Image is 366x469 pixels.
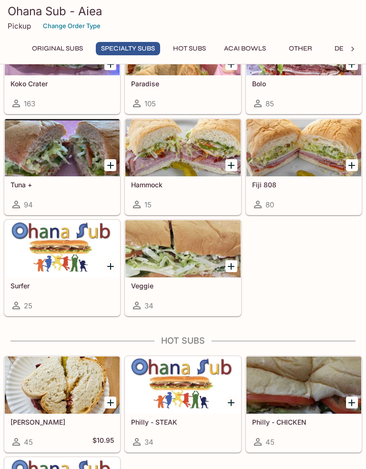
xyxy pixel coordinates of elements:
[104,159,116,171] button: Add Tuna +
[144,438,153,447] span: 34
[252,80,356,88] h5: Bolo
[125,119,240,176] div: Hammock
[225,159,237,171] button: Add Hammock
[24,301,32,310] span: 25
[131,80,234,88] h5: Paradise
[92,436,114,448] h5: $10.95
[4,119,120,215] a: Tuna +94
[131,181,234,189] h5: Hammock
[265,200,274,209] span: 80
[5,18,120,75] div: Koko Crater
[10,418,114,426] h5: [PERSON_NAME]
[104,260,116,272] button: Add Surfer
[252,181,356,189] h5: Fiji 808
[27,42,88,55] button: Original Subs
[265,99,274,108] span: 85
[246,119,362,215] a: Fiji 80880
[5,220,120,277] div: Surfer
[225,397,237,408] button: Add Philly - STEAK
[4,336,362,346] h4: Hot Subs
[5,357,120,414] div: Reuben
[125,356,241,452] a: Philly - STEAK34
[8,21,31,31] p: Pickup
[125,18,241,114] a: Paradise105
[279,42,322,55] button: Other
[168,42,211,55] button: Hot Subs
[4,356,120,452] a: [PERSON_NAME]45$10.95
[104,397,116,408] button: Add Reuben
[246,356,362,452] a: Philly - CHICKEN45
[5,119,120,176] div: Tuna +
[10,80,114,88] h5: Koko Crater
[39,19,105,33] button: Change Order Type
[125,220,240,277] div: Veggie
[4,220,120,316] a: Surfer25
[246,357,361,414] div: Philly - CHICKEN
[144,99,156,108] span: 105
[24,99,35,108] span: 163
[219,42,271,55] button: Acai Bowls
[225,260,237,272] button: Add Veggie
[144,200,152,209] span: 15
[125,220,241,316] a: Veggie34
[4,18,120,114] a: Koko Crater163
[252,418,356,426] h5: Philly - CHICKEN
[346,397,358,408] button: Add Philly - CHICKEN
[10,181,114,189] h5: Tuna +
[8,4,358,19] h3: Ohana Sub - Aiea
[144,301,153,310] span: 34
[246,18,362,114] a: Bolo85
[24,438,33,447] span: 45
[246,119,361,176] div: Fiji 808
[125,119,241,215] a: Hammock15
[24,200,33,209] span: 94
[265,438,274,447] span: 45
[125,18,240,75] div: Paradise
[131,282,234,290] h5: Veggie
[131,418,234,426] h5: Philly - STEAK
[346,159,358,171] button: Add Fiji 808
[125,357,240,414] div: Philly - STEAK
[10,282,114,290] h5: Surfer
[246,18,361,75] div: Bolo
[96,42,160,55] button: Specialty Subs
